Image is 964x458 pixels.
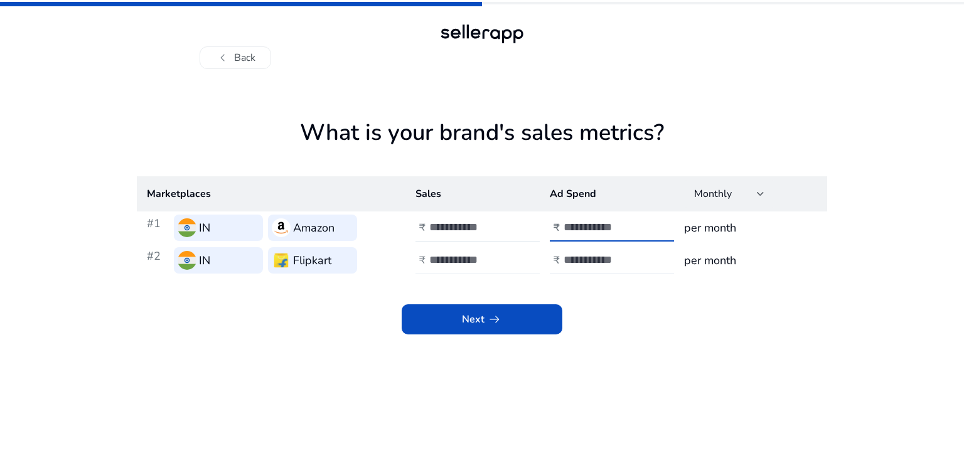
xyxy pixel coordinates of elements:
[293,252,331,269] h3: Flipkart
[147,247,169,274] h3: #2
[178,218,196,237] img: in.svg
[540,176,674,211] th: Ad Spend
[137,176,405,211] th: Marketplaces
[215,50,230,65] span: chevron_left
[684,252,817,269] h3: per month
[487,312,502,327] span: arrow_right_alt
[293,219,335,237] h3: Amazon
[402,304,562,334] button: Nextarrow_right_alt
[554,255,560,267] h4: ₹
[178,251,196,270] img: in.svg
[684,219,817,237] h3: per month
[694,187,732,201] span: Monthly
[462,312,502,327] span: Next
[419,255,426,267] h4: ₹
[147,215,169,241] h3: #1
[405,176,540,211] th: Sales
[137,119,827,176] h1: What is your brand's sales metrics?
[419,222,426,234] h4: ₹
[199,252,210,269] h3: IN
[200,46,271,69] button: chevron_leftBack
[554,222,560,234] h4: ₹
[199,219,210,237] h3: IN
